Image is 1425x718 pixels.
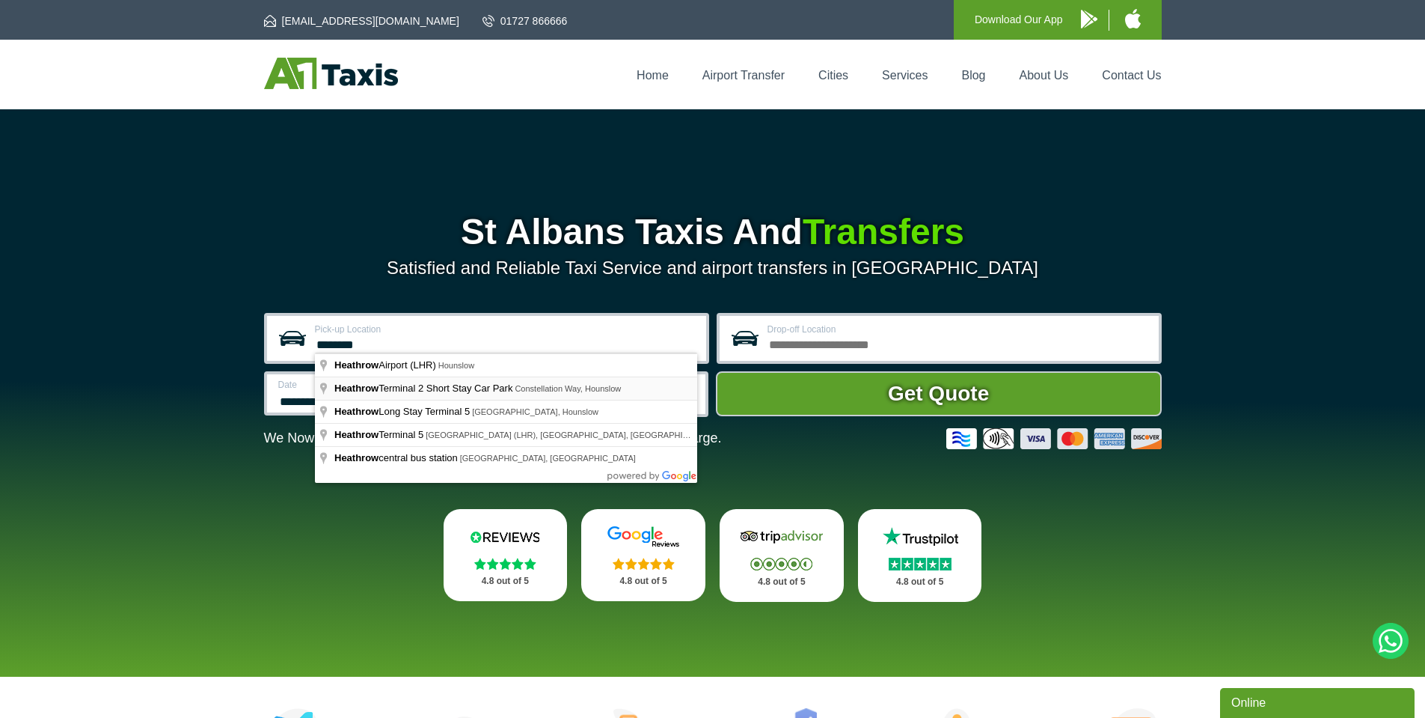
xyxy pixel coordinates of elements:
span: Airport (LHR) [334,359,438,371]
span: Hounslow [438,361,474,370]
span: Transfers [803,212,964,252]
span: Terminal 2 Short Stay Car Park [334,383,515,394]
a: Home [637,69,669,82]
img: Credit And Debit Cards [946,428,1162,449]
img: Stars [474,558,536,570]
label: Drop-off Location [767,325,1150,334]
p: Satisfied and Reliable Taxi Service and airport transfers in [GEOGRAPHIC_DATA] [264,258,1162,279]
img: Tripadvisor [737,526,827,548]
a: Tripadvisor Stars 4.8 out of 5 [720,509,844,602]
a: Blog [961,69,985,82]
img: Stars [889,558,951,571]
span: Heathrow [334,429,379,440]
img: Google [598,526,688,548]
span: central bus station [334,452,460,463]
a: Trustpilot Stars 4.8 out of 5 [858,509,982,602]
a: Contact Us [1102,69,1161,82]
img: A1 Taxis iPhone App [1125,9,1141,28]
span: [GEOGRAPHIC_DATA], [GEOGRAPHIC_DATA] [460,454,636,463]
p: Download Our App [975,10,1063,29]
a: [EMAIL_ADDRESS][DOMAIN_NAME] [264,13,459,28]
img: Stars [613,558,675,570]
a: Google Stars 4.8 out of 5 [581,509,705,601]
img: Stars [750,558,812,571]
p: 4.8 out of 5 [736,573,827,591]
label: Pick-up Location [315,325,697,334]
span: Heathrow [334,452,379,463]
a: Airport Transfer [702,69,785,82]
p: 4.8 out of 5 [874,573,966,591]
a: About Us [1020,69,1069,82]
a: Cities [818,69,848,82]
button: Get Quote [716,371,1162,416]
iframe: chat widget [1220,685,1418,718]
h1: St Albans Taxis And [264,214,1162,250]
span: [GEOGRAPHIC_DATA], Hounslow [472,407,598,416]
span: [GEOGRAPHIC_DATA] (LHR), [GEOGRAPHIC_DATA], [GEOGRAPHIC_DATA], [GEOGRAPHIC_DATA] [426,431,806,439]
span: Long Stay Terminal 5 [334,406,472,417]
img: A1 Taxis St Albans LTD [264,58,398,89]
a: Services [882,69,928,82]
p: We Now Accept Card & Contactless Payment In [264,431,722,446]
p: 4.8 out of 5 [598,572,689,591]
img: Trustpilot [875,526,965,548]
img: A1 Taxis Android App [1081,10,1097,28]
span: Heathrow [334,383,379,394]
span: Terminal 5 [334,429,426,440]
span: Heathrow [334,359,379,371]
a: Reviews.io Stars 4.8 out of 5 [444,509,568,601]
span: Heathrow [334,406,379,417]
label: Date [278,380,471,389]
p: 4.8 out of 5 [460,572,551,591]
span: Constellation Way, Hounslow [515,384,621,393]
img: Reviews.io [460,526,550,548]
a: 01727 866666 [482,13,568,28]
